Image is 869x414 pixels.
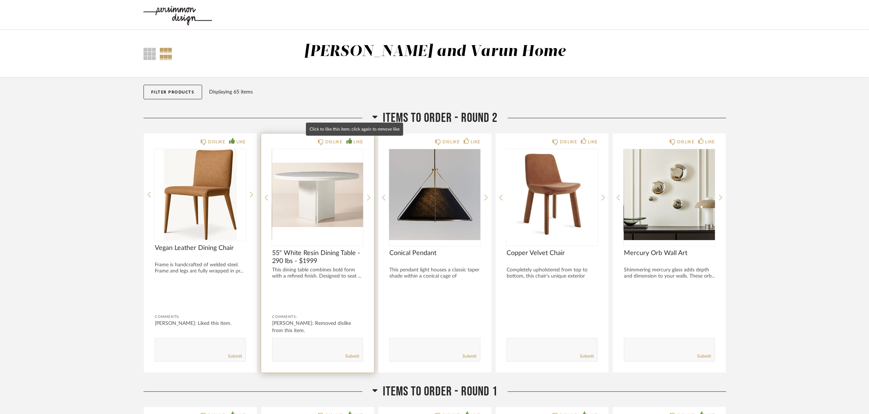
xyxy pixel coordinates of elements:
div: Shimmering mercury glass adds depth and dimension to your walls. These orb... [624,267,715,279]
button: Filter Products [143,85,202,99]
img: undefined [624,149,715,240]
div: Comments: [155,313,246,321]
span: Items to order - Round 2 [383,110,498,126]
div: Frame is handcrafted of welded steel. Frame and legs are fully wrapped in pr... [155,262,246,274]
div: LIKE [471,138,480,146]
div: Completely upholstered from top to bottom, this chair's unique exterior con... [507,267,598,286]
img: 8f94f56a-8f03-4d02-937a-b53695e77c88.jpg [143,0,212,29]
span: Conical Pendant [389,249,480,257]
div: DISLIKE [677,138,694,146]
div: LIKE [354,138,363,146]
div: DISLIKE [443,138,460,146]
div: LIKE [588,138,598,146]
img: undefined [155,149,246,240]
div: LIKE [236,138,246,146]
img: undefined [507,149,598,240]
div: LIKE [705,138,715,146]
div: DISLIKE [208,138,225,146]
a: Submit [345,353,359,359]
a: Submit [580,353,594,359]
a: Submit [697,353,711,359]
span: 55" White Resin Dining Table - 290 lbs - $1999 [272,249,363,265]
span: Copper Velvet Chair [507,249,598,257]
div: 0 [624,149,715,240]
div: This dining table combines bold form with a refined finish. Designed to seat ... [272,267,363,279]
div: Comments: [272,313,363,321]
a: Submit [228,353,242,359]
img: undefined [272,149,363,240]
span: Items to order - Round 1 [383,384,498,399]
div: This pendant light houses a classic taper shade within a conical cage of burnishe... [389,267,480,286]
div: 0 [389,149,480,240]
div: DISLIKE [560,138,577,146]
div: Displaying 65 items [209,88,723,96]
div: [PERSON_NAME]: Removed dislike from this item. [272,320,363,334]
div: [PERSON_NAME]: Liked this item. [155,320,246,327]
div: 0 [272,149,363,240]
div: [PERSON_NAME] and Varun Home [304,44,566,59]
a: Submit [463,353,476,359]
span: Mercury Orb Wall Art [624,249,715,257]
span: Vegan Leather Dining Chair [155,244,246,252]
img: undefined [389,149,480,240]
div: 0 [507,149,598,240]
div: DISLIKE [325,138,342,146]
